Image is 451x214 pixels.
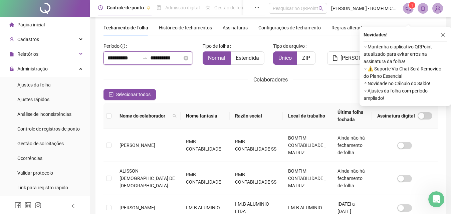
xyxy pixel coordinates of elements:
span: bell [420,5,426,11]
span: lock [9,66,14,71]
span: Tipo de arquivo [273,42,305,50]
span: Controle de ponto [107,5,144,10]
td: BOMFIM CONTABILIDADE _ MATRIZ [283,162,332,195]
span: facebook [15,202,21,209]
span: [PERSON_NAME] [341,54,381,62]
sup: 1 [409,2,415,9]
span: Controle de registros de ponto [17,126,80,132]
span: ZIP [302,55,310,61]
span: ellipsis [255,5,259,10]
span: Novidades ! [364,31,388,38]
th: Última folha fechada [332,103,372,129]
span: Análise de inconsistências [17,112,71,117]
span: user-add [9,37,14,42]
span: Administração [17,66,48,71]
span: Validar protocolo [17,170,53,176]
span: swap-right [142,55,148,61]
span: Estendida [236,55,259,61]
span: Normal [208,55,225,61]
span: pushpin [147,6,151,10]
span: instagram [35,202,41,209]
span: left [71,204,75,208]
img: 1027 [433,3,443,13]
span: Ajustes da folha [17,82,51,87]
span: sun [206,5,210,10]
span: home [9,22,14,27]
span: Assinaturas [223,25,248,30]
span: Fechamento de Folha [103,25,148,30]
th: Razão social [230,103,282,129]
span: Link para registro rápido [17,185,68,190]
span: Ainda não há fechamento de folha [337,135,365,155]
span: notification [405,5,411,11]
span: file [9,52,14,56]
span: linkedin [25,202,31,209]
button: Selecionar todos [103,89,156,100]
span: Selecionar todos [116,91,151,98]
span: close-circle [184,56,188,60]
span: Gestão de solicitações [17,141,64,146]
span: close [441,32,445,37]
span: ⚬ Novidade no Cálculo do Saldo! [364,80,447,87]
iframe: Intercom live chat [428,191,444,207]
span: clock-circle [98,5,103,10]
span: Colaboradores [253,76,288,83]
span: info-circle [121,44,125,48]
td: RMB CONTABILIDADE SS [230,129,282,162]
span: ⚬ ⚠️ Suporte Via Chat Será Removido do Plano Essencial [364,65,447,80]
span: Histórico de fechamentos [159,25,212,30]
td: RMB CONTABILIDADE [181,129,230,162]
td: RMB CONTABILIDADE SS [230,162,282,195]
span: search [171,111,178,121]
span: [PERSON_NAME] [120,143,155,148]
th: Local de trabalho [283,103,332,129]
span: Período [103,43,120,49]
td: BOMFIM CONTABILIDADE _ MATRIZ [283,129,332,162]
span: Relatórios [17,51,38,57]
span: check-square [109,92,114,97]
span: Página inicial [17,22,45,27]
span: search [173,114,177,118]
button: [PERSON_NAME] [327,51,386,65]
span: [PERSON_NAME] [120,205,155,210]
span: to [142,55,148,61]
span: [PERSON_NAME] - BOMFIM CONTABILIDADE E AUDITORIA S/S EPP [331,5,399,12]
span: search [318,6,323,11]
span: Regras alteradas [331,25,367,30]
span: Assinatura digital [377,112,415,120]
span: ALISSON [DEMOGRAPHIC_DATA] DE [DEMOGRAPHIC_DATA] [120,168,175,188]
span: Cadastros [17,37,39,42]
span: 1 [411,3,413,8]
span: Nome do colaborador [120,112,170,120]
th: Nome fantasia [181,103,230,129]
span: Configurações de fechamento [258,25,321,30]
span: file-done [157,5,161,10]
span: Ainda não há fechamento de folha [337,168,365,188]
span: Gestão de férias [214,5,248,10]
span: Admissão digital [165,5,200,10]
span: Tipo de folha [203,42,229,50]
span: Único [278,55,292,61]
td: RMB CONTABILIDADE [181,162,230,195]
span: ⚬ Mantenha o aplicativo QRPoint atualizado para evitar erros na assinatura da folha! [364,43,447,65]
span: file [332,55,338,61]
span: Ajustes rápidos [17,97,49,102]
span: ⚬ Ajustes da folha com período ampliado! [364,87,447,102]
span: Ocorrências [17,156,42,161]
